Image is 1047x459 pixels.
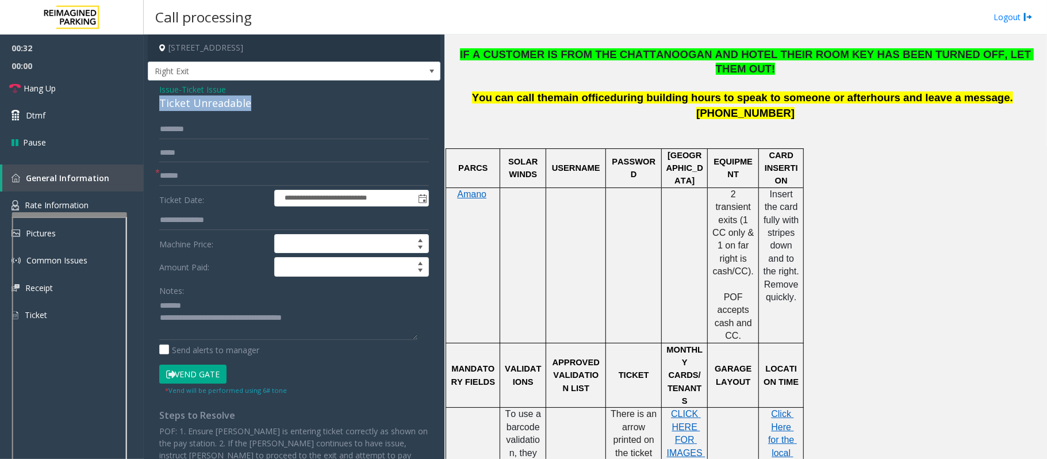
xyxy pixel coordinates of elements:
span: main office [554,91,610,104]
span: Decrease value [412,267,428,276]
label: Machine Price: [156,234,271,254]
span: CARD INSERTION [765,151,798,186]
span: Amano [457,189,486,199]
span: MANDATORY FIELDS [451,364,496,386]
span: PASSWORD [612,157,655,179]
span: during building hours to speak to someone or afterhours and leave a message. [610,91,1013,104]
span: Dtmf [26,109,45,121]
img: 'icon' [11,174,20,182]
span: LOCATION TIME [764,364,799,386]
span: MONTHLY CARDS/TENANTS [666,345,703,406]
h4: Steps to Resolve [159,410,429,421]
label: Send alerts to manager [159,344,259,356]
a: General Information [2,165,144,192]
span: EQUIPMENT [714,157,753,179]
span: APPROVED VALIDATION LIST [553,358,602,393]
span: General Information [26,173,109,183]
h3: Call processing [149,3,258,31]
span: IF A CUSTOMER IS FROM THE CHATTANOOGAN AND HOTEL THEIR ROOM KEY HAS BEEN TURNED OFF, LET THEM OUT! [460,48,1034,75]
span: 2 transient exits (1 CC only & 1 on far right is cash/CC). [712,189,756,276]
span: POF accepts cash and CC. [715,292,754,341]
span: SOLAR WINDS [508,157,540,179]
label: Amount Paid: [156,257,271,277]
span: Hang Up [24,82,56,94]
span: Ticket Issue [182,83,226,95]
span: GARAGE LAYOUT [715,364,754,386]
label: Notes: [159,281,184,297]
img: logout [1023,11,1033,23]
div: Ticket Unreadable [159,95,429,111]
button: Vend Gate [159,365,227,384]
h4: [STREET_ADDRESS] [148,35,440,62]
span: Rate Information [25,200,89,211]
span: Increase value [412,235,428,244]
span: - [179,84,226,95]
img: 'icon' [11,200,19,211]
span: Pause [23,136,46,148]
span: Decrease value [412,244,428,253]
a: Amano [457,190,486,199]
small: Vend will be performed using 6# tone [165,386,287,395]
span: Increase value [412,258,428,267]
span: Right Exit [148,62,382,81]
span: TICKET [619,370,649,380]
span: [GEOGRAPHIC_DATA] [666,151,703,186]
span: Issue [159,83,179,95]
span: USERNAME [552,163,600,173]
label: Ticket Date: [156,190,271,207]
span: You can call the [472,91,554,104]
span: [PHONE_NUMBER] [696,107,795,119]
a: Logout [994,11,1033,23]
span: Toggle popup [416,190,428,206]
span: Insert the card fully with stripes down and to the right. Remove quickly. [764,189,802,302]
span: VALIDATIONS [505,364,542,386]
span: PARCS [458,163,488,173]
